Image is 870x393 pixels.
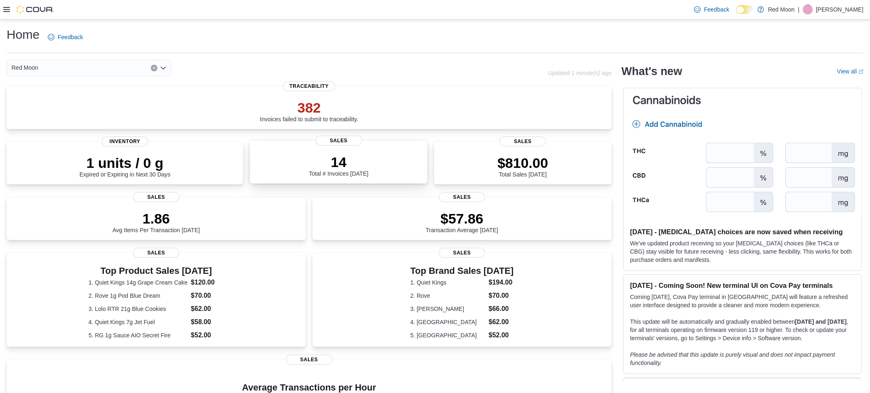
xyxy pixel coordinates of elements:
[798,5,800,14] p: |
[439,248,485,258] span: Sales
[283,81,335,91] span: Traceability
[439,192,485,202] span: Sales
[309,154,368,177] div: Total # Invoices [DATE]
[768,5,795,14] p: Red Moon
[548,70,612,76] p: Updated 1 minute(s) ago
[151,65,157,71] button: Clear input
[309,154,368,170] p: 14
[410,331,485,339] dt: 5. [GEOGRAPHIC_DATA]
[102,136,148,146] span: Inventory
[426,210,498,233] div: Transaction Average [DATE]
[410,266,514,276] h3: Top Brand Sales [DATE]
[630,351,835,366] em: Please be advised that this update is purely visual and does not impact payment functionality.
[489,278,514,287] dd: $194.00
[191,317,224,327] dd: $58.00
[191,330,224,340] dd: $52.00
[489,330,514,340] dd: $52.00
[16,5,54,14] img: Cova
[736,5,753,14] input: Dark Mode
[191,278,224,287] dd: $120.00
[691,1,732,18] a: Feedback
[113,210,200,233] div: Avg Items Per Transaction [DATE]
[191,304,224,314] dd: $62.00
[80,155,171,178] div: Expired or Expiring in Next 30 Days
[497,155,548,171] p: $810.00
[630,228,855,236] h3: [DATE] - [MEDICAL_DATA] choices are now saved when receiving
[837,68,863,75] a: View allExternal link
[7,26,40,43] h1: Home
[12,63,38,73] span: Red Moon
[89,266,224,276] h3: Top Product Sales [DATE]
[89,331,188,339] dt: 5. RG 1g Sauce AIO Secret Fire
[630,239,855,264] p: We've updated product receiving so your [MEDICAL_DATA] choices (like THCa or CBG) stay visible fo...
[316,136,362,146] span: Sales
[630,318,855,342] p: This update will be automatically and gradually enabled between , for all terminals operating on ...
[89,278,188,287] dt: 1. Quiet Kings 14g Grape Cream Cake
[286,355,332,365] span: Sales
[133,248,179,258] span: Sales
[497,155,548,178] div: Total Sales [DATE]
[816,5,863,14] p: [PERSON_NAME]
[489,317,514,327] dd: $62.00
[133,192,179,202] span: Sales
[630,293,855,309] p: Coming [DATE], Cova Pay terminal in [GEOGRAPHIC_DATA] will feature a refreshed user interface des...
[499,136,546,146] span: Sales
[260,99,359,116] p: 382
[260,99,359,122] div: Invoices failed to submit to traceability.
[160,65,166,71] button: Open list of options
[191,291,224,301] dd: $70.00
[45,29,86,45] a: Feedback
[410,305,485,313] dt: 3. [PERSON_NAME]
[803,5,813,14] div: Ester Papazyan
[858,69,863,74] svg: External link
[13,383,605,393] h4: Average Transactions per Hour
[410,278,485,287] dt: 1. Quiet Kings
[80,155,171,171] p: 1 units / 0 g
[410,292,485,300] dt: 2. Rove
[489,304,514,314] dd: $66.00
[89,305,188,313] dt: 3. Lolo RTR 21g Blue Cookies
[704,5,729,14] span: Feedback
[58,33,83,41] span: Feedback
[795,318,847,325] strong: [DATE] and [DATE]
[489,291,514,301] dd: $70.00
[89,318,188,326] dt: 4. Quiet Kings 7g Jet Fuel
[410,318,485,326] dt: 4. [GEOGRAPHIC_DATA]
[113,210,200,227] p: 1.86
[426,210,498,227] p: $57.86
[89,292,188,300] dt: 2. Rove 1g Pod Blue Dream
[621,65,682,78] h2: What's new
[630,281,855,289] h3: [DATE] - Coming Soon! New terminal UI on Cova Pay terminals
